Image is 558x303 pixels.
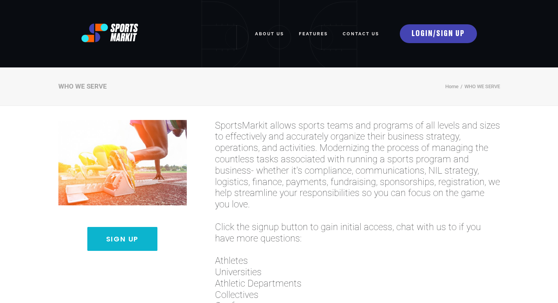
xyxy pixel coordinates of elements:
a: Home [445,83,459,89]
a: Contact Us [343,25,379,42]
a: ABOUT US [255,25,284,42]
span: Athletic Departments [215,278,500,289]
span: SportsMarkit allows sports teams and programs of all levels and sizes to effectively and accurate... [215,120,500,210]
img: logo [81,24,139,42]
a: FEATURES [299,25,328,42]
span: Athletes [215,255,500,267]
li: WHO WE SERVE [459,82,500,91]
div: WHO WE SERVE [58,82,107,91]
a: Sign Up [87,227,158,251]
span: Collectives [215,289,500,301]
span: Click the signup button to gain initial access, chat with us to if you have more questions: [215,221,500,244]
a: LOGIN/SIGN UP [400,24,477,43]
span: Universities [215,267,500,278]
